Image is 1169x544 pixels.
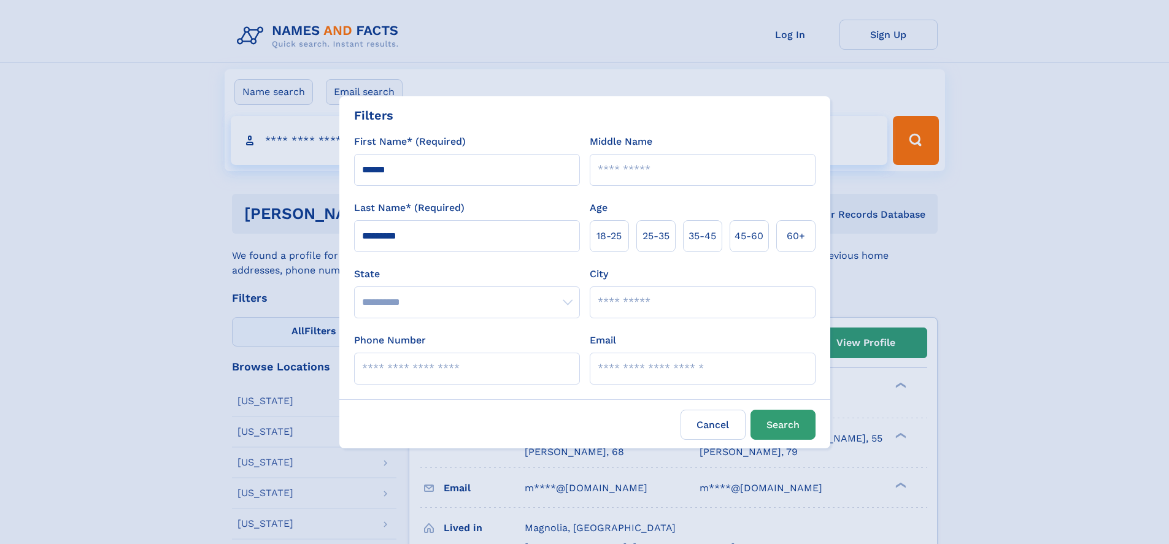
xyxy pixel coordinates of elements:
label: Cancel [681,410,746,440]
label: Email [590,333,616,348]
div: Filters [354,106,393,125]
span: 35‑45 [689,229,716,243]
label: First Name* (Required) [354,134,466,149]
label: State [354,267,580,282]
span: 60+ [787,229,805,243]
button: Search [750,410,816,440]
label: Phone Number [354,333,426,348]
span: 45‑60 [735,229,763,243]
span: 25‑35 [642,229,669,243]
label: City [590,267,608,282]
label: Middle Name [590,134,652,149]
label: Age [590,201,608,215]
label: Last Name* (Required) [354,201,465,215]
span: 18‑25 [596,229,622,243]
